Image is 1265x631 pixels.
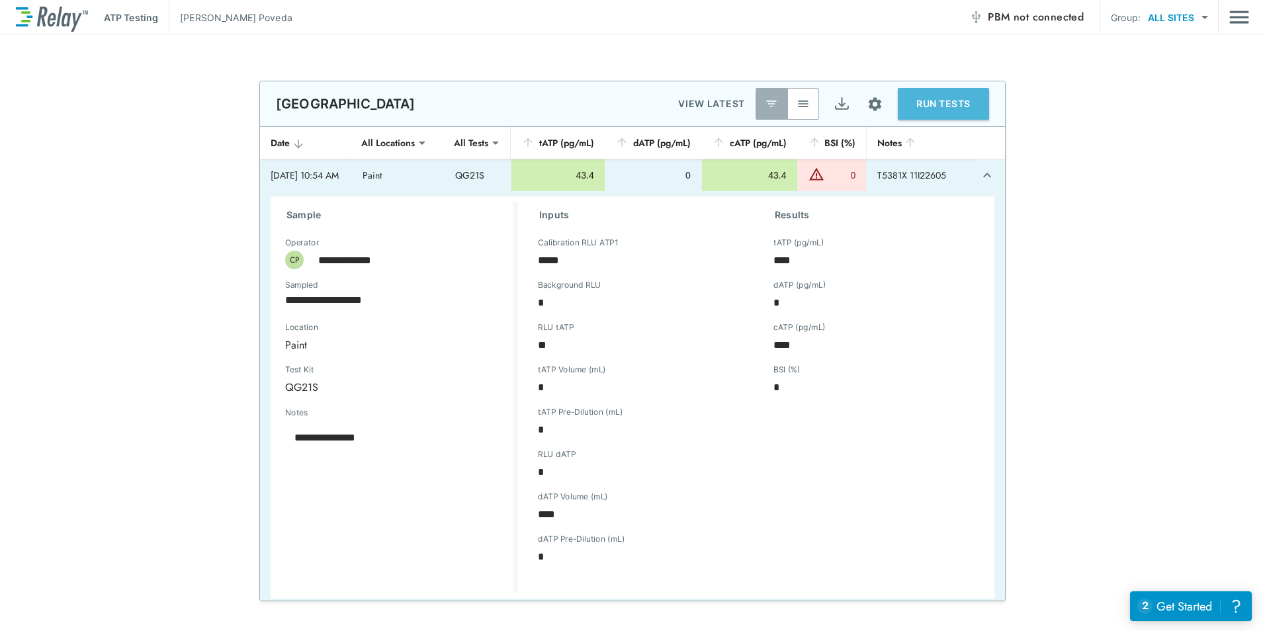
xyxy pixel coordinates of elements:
[1229,5,1249,30] button: Main menu
[538,323,574,332] label: RLU tATP
[867,96,883,112] img: Settings Icon
[352,159,445,191] td: Paint
[988,8,1084,26] span: PBM
[808,135,856,151] div: BSI (%)
[773,238,824,247] label: tATP (pg/mL)
[522,169,594,182] div: 43.4
[765,97,778,110] img: Latest
[276,96,415,112] p: [GEOGRAPHIC_DATA]
[285,251,304,269] div: CP
[285,323,453,332] label: Location
[538,492,608,501] label: dATP Volume (mL)
[445,159,511,191] td: QG21S
[877,135,964,151] div: Notes
[285,238,319,247] label: Operator
[16,3,88,32] img: LuminUltra Relay
[712,135,787,151] div: cATP (pg/mL)
[276,331,500,358] div: Paint
[538,450,576,459] label: RLU dATP
[271,169,341,182] div: [DATE] 10:54 AM
[1111,11,1141,24] p: Group:
[352,130,424,156] div: All Locations
[866,159,975,191] td: T5381X 11I22605
[678,96,745,112] p: VIEW LATEST
[538,238,618,247] label: Calibration RLU ATP1
[104,11,158,24] p: ATP Testing
[1229,5,1249,30] img: Drawer Icon
[180,11,292,24] p: [PERSON_NAME] Poveda
[828,169,856,182] div: 0
[964,4,1089,30] button: PBM not connected
[834,96,850,112] img: Export Icon
[286,207,513,223] h3: Sample
[1014,9,1084,24] span: not connected
[808,166,824,182] img: Warning
[969,11,982,24] img: Offline Icon
[538,534,625,544] label: dATP Pre-Dilution (mL)
[521,135,594,151] div: tATP (pg/mL)
[445,130,498,156] div: All Tests
[826,88,857,120] button: Export
[857,87,893,122] button: Site setup
[797,97,810,110] img: View All
[773,365,801,374] label: BSI (%)
[538,407,623,417] label: tATP Pre-Dilution (mL)
[285,408,308,417] label: Notes
[285,280,318,290] label: Sampled
[615,135,691,151] div: dATP (pg/mL)
[1130,591,1252,621] iframe: Resource center
[773,323,826,332] label: cATP (pg/mL)
[285,365,386,374] label: Test Kit
[773,280,826,290] label: dATP (pg/mL)
[775,207,979,223] h3: Results
[276,374,410,400] div: QG21S
[976,164,998,187] button: expand row
[898,88,989,120] button: RUN TESTS
[276,286,490,313] input: Choose date, selected date is Oct 15, 2025
[538,280,601,290] label: Background RLU
[713,169,787,182] div: 43.4
[260,127,352,159] th: Date
[539,207,743,223] h3: Inputs
[538,365,606,374] label: tATP Volume (mL)
[616,169,691,182] div: 0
